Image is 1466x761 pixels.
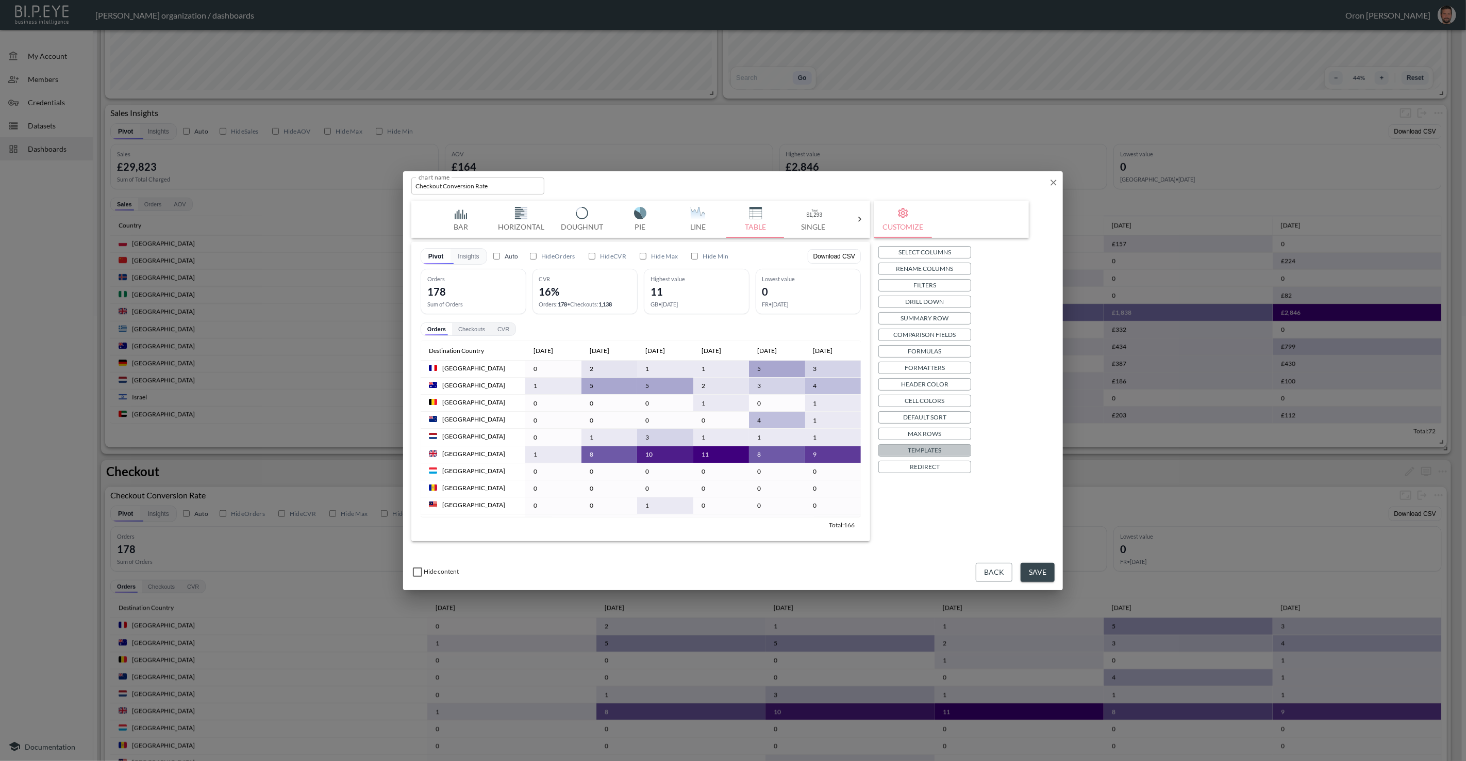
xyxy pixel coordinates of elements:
button: Insights [451,249,486,264]
img: svg+xml;base64,PHN2ZyB4bWxucz0iaHR0cDovL3d3dy53My5vcmcvMjAwMC9zdmciIHZpZXdCb3g9IjAgMCAxNzUgMTc1Ij... [735,207,776,219]
button: Redirect [878,461,971,473]
td: 0 [637,412,693,429]
button: Select Columns [878,246,971,258]
div: [GEOGRAPHIC_DATA] [442,415,505,424]
button: Map [842,201,900,238]
div: Destination Country [429,345,484,357]
img: svg+xml;base64,PHN2ZyB4bWxucz0iaHR0cDovL3d3dy53My5vcmcvMjAwMC9zdmciIHZpZXdCb3g9IjAgMCAxNzQgMTc1Ij... [440,207,481,219]
td: 2 [581,361,637,378]
button: Single [785,201,842,238]
td: 0 [581,395,637,412]
td: 5 [581,378,637,395]
button: Comparison Fields [878,329,971,341]
span: Apr 2025 [534,345,567,357]
td: 0 [805,514,861,531]
td: 0 [637,514,693,531]
div: [GEOGRAPHIC_DATA] [442,398,505,407]
div: 16% [539,285,560,298]
div: GB • [DATE] [651,301,743,307]
p: Formulas [908,346,942,357]
td: 0 [525,361,581,378]
td: 0 [581,412,637,429]
input: HideCVR [589,253,595,260]
div: CVR [539,276,631,282]
div: Orders [427,276,520,282]
td: 0 [693,463,749,480]
p: Templates [908,445,942,456]
img: be.svg [429,398,437,406]
td: 0 [805,463,861,480]
button: Pie [611,201,669,238]
div: Visibility toggles [525,249,732,263]
img: nz.svg [429,415,437,423]
td: 0 [525,497,581,514]
td: 0 [581,463,637,480]
div: Pivot values [421,322,516,336]
p: Select Columns [898,247,951,257]
td: 1 [693,429,749,446]
p: Filters [913,280,936,290]
img: QsdC10Ldf0L3QsNC30LLQuF83KTt9LmNscy0ye2ZpbGw6IzQ1NWE2NDt9PC9zdHlsZT48bGluZWFyR3JhZGllbnQgaWQ9ItCT... [677,207,719,219]
td: 1 [749,429,805,446]
td: 1 [805,429,861,446]
label: Hide Lowest value card [686,249,731,263]
img: svg+xml;base64,PHN2ZyB3aWR0aD0iMTAwJSIgaGVpZ2h0PSIxMDAlIiB2aWV3Qm94PSIwIDAgNTIgMzYiIHhtbG5zPSJodH... [793,207,834,219]
p: Default Sort [903,412,946,423]
div: Sum of Orders [427,301,520,307]
button: Cell Colors [878,395,971,407]
td: 3 [805,361,861,378]
input: Hide Max [640,253,646,260]
span: Sep 2025 [813,345,846,357]
button: CVR [491,323,515,335]
td: 0 [805,497,861,514]
td: 0 [749,463,805,480]
p: Summary Row [901,313,949,323]
td: 1 [581,429,637,446]
td: 0 [749,480,805,497]
img: ad.svg [429,483,437,492]
button: Table [727,201,785,238]
td: 0 [525,514,581,531]
td: 1 [693,395,749,412]
td: 1 [525,378,581,395]
div: Jul 2025 [702,345,721,357]
p: Drill Down [906,296,944,307]
button: Formatters [878,362,971,374]
input: Auto [493,253,500,260]
p: Comparison Fields [894,329,956,340]
button: Orders [421,323,452,335]
span: Aug 2025 [757,345,790,357]
div: Jun 2025 [645,345,665,357]
td: 5 [749,361,805,378]
div: Aug 2025 [757,345,777,357]
span: Jun 2025 [645,345,678,357]
button: Header Color [878,378,971,391]
p: Redirect [910,461,940,472]
td: 0 [525,429,581,446]
td: 1 [525,446,581,463]
div: FR • [DATE] [762,301,855,307]
div: [GEOGRAPHIC_DATA] [442,449,505,458]
button: Filters [878,279,971,292]
td: 8 [749,446,805,463]
img: svg+xml;base64,PHN2ZyB4bWxucz0iaHR0cDovL3d3dy53My5vcmcvMjAwMC9zdmciIHZpZXdCb3g9IjAgMCAxNzUuMDkgMT... [561,207,603,219]
td: 0 [637,480,693,497]
button: Formulas [878,345,971,358]
img: my.svg [429,500,437,509]
label: Hide Highest value card [635,249,681,263]
div: May 2025 [590,345,609,357]
input: Hide Min [691,253,698,260]
td: 4 [805,378,861,395]
button: Save [1021,563,1055,582]
img: fr.svg [429,364,437,372]
button: Drill Down [878,296,971,308]
td: 0 [749,395,805,412]
button: Default Sort [878,411,971,424]
img: au.svg [429,381,437,389]
div: 11 [651,285,663,298]
img: svg+xml;base64,PHN2ZyB4bWxucz0iaHR0cDovL3d3dy53My5vcmcvMjAwMC9zdmciIHZpZXdCb3g9IjAgMCAxNzUuMDQgMT... [501,207,542,219]
button: Customize [874,201,931,238]
div: [GEOGRAPHIC_DATA] [442,381,505,390]
button: Summary Row [878,312,971,325]
p: Rename Columns [896,263,954,274]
